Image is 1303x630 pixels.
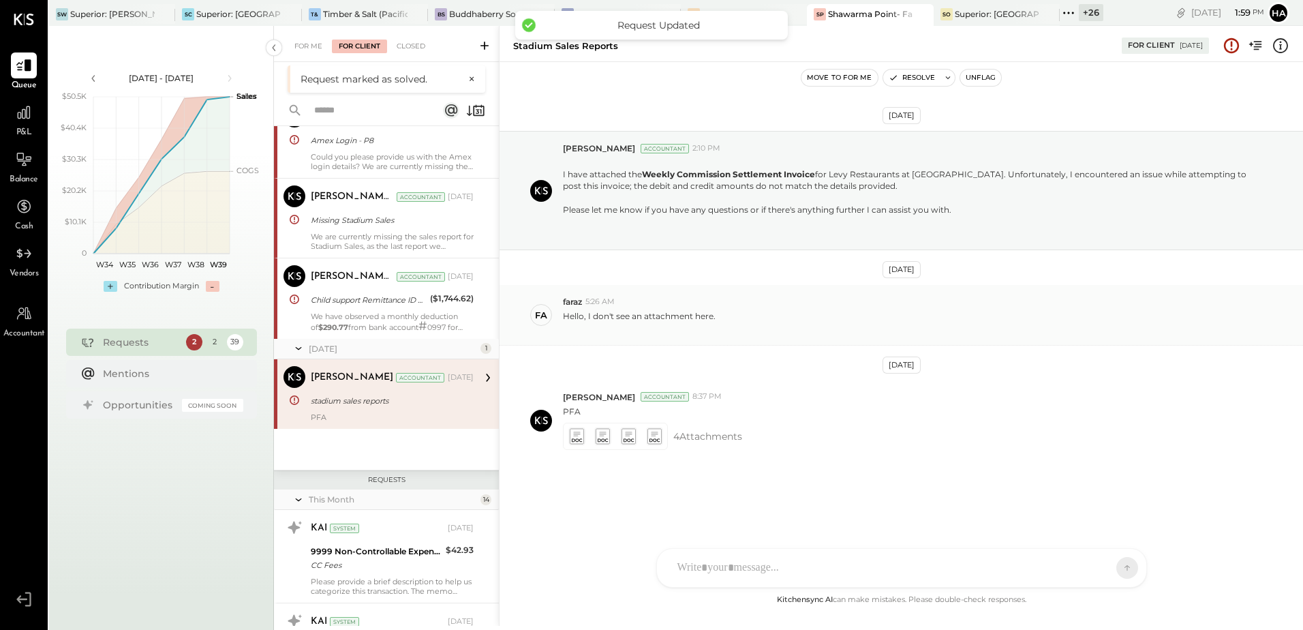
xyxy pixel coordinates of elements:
[542,19,774,31] div: Request Updated
[1,241,47,280] a: Vendors
[311,545,442,558] div: 9999 Non-Controllable Expenses:Other Income and Expenses:To Be Classified P&L
[311,615,327,629] div: KAI
[390,40,432,53] div: Closed
[186,334,202,350] div: 2
[3,328,45,340] span: Accountant
[563,157,1256,239] p: I have attached the for Levy Restaurants at [GEOGRAPHIC_DATA]. Unfortunately, I encountered an is...
[692,143,720,154] span: 2:10 PM
[1,52,47,92] a: Queue
[311,293,426,307] div: Child support Remittance ID 011281301917777
[435,8,447,20] div: BS
[104,281,117,292] div: +
[883,261,921,278] div: [DATE]
[311,270,394,284] div: [PERSON_NAME] R [PERSON_NAME]
[1,147,47,186] a: Balance
[10,268,39,280] span: Vendors
[311,134,470,147] div: Amex Login - P8
[448,523,474,534] div: [DATE]
[12,80,37,92] span: Queue
[397,192,445,202] div: Accountant
[883,357,921,374] div: [DATE]
[1268,2,1289,24] button: Ha
[56,8,68,20] div: SW
[1,100,47,139] a: P&L
[70,8,155,20] div: Superior: [PERSON_NAME]
[562,8,574,20] div: BF
[311,412,474,422] div: PFA
[103,398,175,412] div: Opportunities
[1128,40,1175,51] div: For Client
[323,8,408,20] div: Timber & Salt (Pacific Dining CA1 LLC)
[311,558,442,572] div: CC Fees
[311,394,470,408] div: stadium sales reports
[311,152,474,171] div: Could you please provide us with the Amex login details? We are currently missing the activity an...
[82,248,87,258] text: 0
[318,322,348,332] strong: $290.77
[311,232,474,251] div: We are currently missing the sales report for Stadium Sales, as the last report we received was o...
[209,260,226,269] text: W39
[288,40,329,53] div: For Me
[418,318,427,333] span: #
[702,8,756,20] div: Buddhaberry
[206,281,219,292] div: -
[673,423,742,450] span: 4 Attachment s
[641,144,689,153] div: Accountant
[96,260,114,269] text: W34
[563,391,635,403] span: [PERSON_NAME]
[103,335,179,349] div: Requests
[448,271,474,282] div: [DATE]
[103,367,236,380] div: Mentions
[641,392,689,402] div: Accountant
[141,260,158,269] text: W36
[119,260,136,269] text: W35
[585,297,615,307] span: 5:26 AM
[563,142,635,154] span: [PERSON_NAME]
[236,166,259,175] text: COGS
[940,8,953,20] div: SO
[16,127,32,139] span: P&L
[187,260,204,269] text: W38
[164,260,181,269] text: W37
[563,310,716,333] p: Hello, I don't see an attachment here.
[15,221,33,233] span: Cash
[62,91,87,101] text: $50.5K
[1191,6,1264,19] div: [DATE]
[642,169,815,179] strong: Weekly Commission Settlement Invoice
[883,107,921,124] div: [DATE]
[301,72,461,86] div: Request marked as solved.
[309,343,477,355] div: [DATE]
[332,40,387,53] div: For Client
[449,8,534,20] div: Buddhaberry Southampton
[10,174,38,186] span: Balance
[62,185,87,195] text: $20.2K
[396,373,444,382] div: Accountant
[430,292,474,305] div: ($1,744.62)
[309,8,321,20] div: T&
[311,190,394,204] div: [PERSON_NAME] R [PERSON_NAME]
[883,70,940,86] button: Resolve
[281,475,492,485] div: Requests
[960,70,1001,86] button: Unflag
[448,192,474,202] div: [DATE]
[801,70,878,86] button: Move to for me
[311,371,393,385] div: [PERSON_NAME]
[1174,5,1188,20] div: copy link
[480,494,491,505] div: 14
[311,213,470,227] div: Missing Stadium Sales
[397,272,445,282] div: Accountant
[182,8,194,20] div: SC
[311,577,474,596] div: Please provide a brief description to help us categorize this transaction. The memo might be help...
[448,372,474,383] div: [DATE]
[1180,41,1203,50] div: [DATE]
[206,334,223,350] div: 2
[311,312,474,332] p: We have observed a monthly deduction of from bank account 0997 for child support remittance. Howe...
[535,309,547,322] div: fa
[563,296,582,307] span: faraz
[311,522,327,535] div: KAI
[563,406,581,417] p: PFA
[236,91,257,101] text: Sales
[65,217,87,226] text: $10.1K
[955,8,1039,20] div: Superior: [GEOGRAPHIC_DATA]
[330,524,359,533] div: System
[828,8,913,20] div: Shawarma Point- Fareground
